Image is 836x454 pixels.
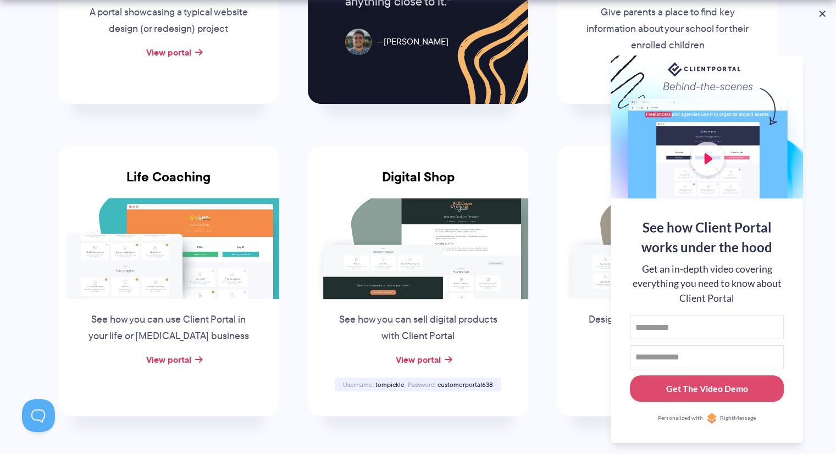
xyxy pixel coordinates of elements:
[584,4,751,54] p: Give parents a place to find key information about your school for their enrolled children
[630,218,784,257] div: See how Client Portal works under the hood
[58,169,279,198] h3: Life Coaching
[630,413,784,424] a: Personalized withRightMessage
[557,169,778,198] h3: Custom Furniture
[334,312,501,345] p: See how you can sell digital products with Client Portal
[706,413,717,424] img: Personalized with RightMessage
[377,34,449,50] span: [PERSON_NAME]
[720,414,756,423] span: RightMessage
[408,380,436,389] span: Password
[395,353,440,366] a: View portal
[343,380,374,389] span: Username
[308,169,529,198] h3: Digital Shop
[584,312,751,345] p: Design and sell custom furniture with Client Portal
[630,375,784,402] button: Get The Video Demo
[85,312,252,345] p: See how you can use Client Portal in your life or [MEDICAL_DATA] business
[666,382,748,395] div: Get The Video Demo
[146,353,191,366] a: View portal
[630,262,784,306] div: Get an in-depth video covering everything you need to know about Client Portal
[146,46,191,59] a: View portal
[22,399,55,432] iframe: Toggle Customer Support
[658,414,703,423] span: Personalized with
[375,380,405,389] span: tompickle
[85,4,252,37] p: A portal showcasing a typical website design (or redesign) project
[438,380,493,389] span: customerportal638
